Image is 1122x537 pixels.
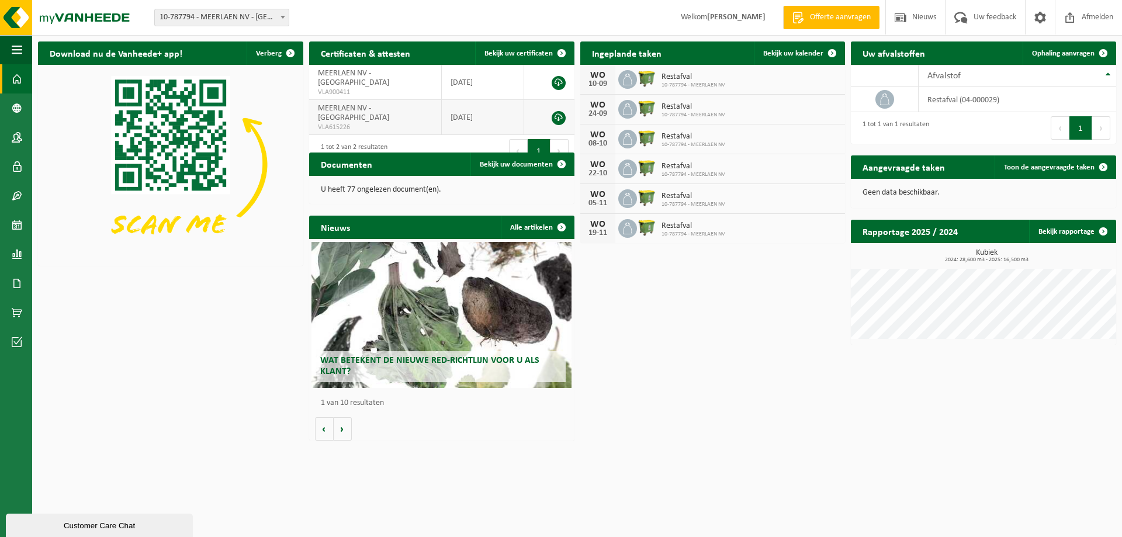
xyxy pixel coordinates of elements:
[807,12,874,23] span: Offerte aanvragen
[586,220,610,229] div: WO
[318,104,389,122] span: MEERLAEN NV - [GEOGRAPHIC_DATA]
[586,130,610,140] div: WO
[586,101,610,110] div: WO
[707,13,766,22] strong: [PERSON_NAME]
[783,6,879,29] a: Offerte aanvragen
[155,9,289,26] span: 10-787794 - MEERLAEN NV - GENT
[662,192,725,201] span: Restafval
[586,110,610,118] div: 24-09
[509,139,528,162] button: Previous
[470,153,573,176] a: Bekijk uw documenten
[334,417,352,441] button: Volgende
[637,217,657,237] img: WB-1100-HPE-GN-51
[311,242,572,388] a: Wat betekent de nieuwe RED-richtlijn voor u als klant?
[662,72,725,82] span: Restafval
[662,132,725,141] span: Restafval
[6,511,195,537] iframe: chat widget
[851,41,937,64] h2: Uw afvalstoffen
[754,41,844,65] a: Bekijk uw kalender
[586,160,610,169] div: WO
[586,140,610,148] div: 08-10
[857,249,1116,263] h3: Kubiek
[851,220,969,242] h2: Rapportage 2025 / 2024
[475,41,573,65] a: Bekijk uw certificaten
[586,169,610,178] div: 22-10
[637,128,657,148] img: WB-1100-HPE-GN-51
[662,141,725,148] span: 10-787794 - MEERLAEN NV
[484,50,553,57] span: Bekijk uw certificaten
[586,199,610,207] div: 05-11
[38,65,303,264] img: Download de VHEPlus App
[662,102,725,112] span: Restafval
[442,100,524,135] td: [DATE]
[38,41,194,64] h2: Download nu de Vanheede+ app!
[662,231,725,238] span: 10-787794 - MEERLAEN NV
[315,138,387,164] div: 1 tot 2 van 2 resultaten
[763,50,823,57] span: Bekijk uw kalender
[1004,164,1095,171] span: Toon de aangevraagde taken
[662,201,725,208] span: 10-787794 - MEERLAEN NV
[1023,41,1115,65] a: Ophaling aanvragen
[857,115,929,141] div: 1 tot 1 van 1 resultaten
[662,162,725,171] span: Restafval
[480,161,553,168] span: Bekijk uw documenten
[528,139,550,162] button: 1
[550,139,569,162] button: Next
[318,123,433,132] span: VLA615226
[637,98,657,118] img: WB-1100-HPE-GN-51
[318,88,433,97] span: VLA900411
[586,190,610,199] div: WO
[1092,116,1110,140] button: Next
[1029,220,1115,243] a: Bekijk rapportage
[501,216,573,239] a: Alle artikelen
[580,41,673,64] h2: Ingeplande taken
[586,80,610,88] div: 10-09
[1032,50,1095,57] span: Ophaling aanvragen
[863,189,1104,197] p: Geen data beschikbaar.
[662,221,725,231] span: Restafval
[321,399,569,407] p: 1 van 10 resultaten
[995,155,1115,179] a: Toon de aangevraagde taken
[637,188,657,207] img: WB-1100-HPE-GN-51
[637,158,657,178] img: WB-1100-HPE-GN-51
[857,257,1116,263] span: 2024: 28,600 m3 - 2025: 16,500 m3
[256,50,282,57] span: Verberg
[662,112,725,119] span: 10-787794 - MEERLAEN NV
[315,417,334,441] button: Vorige
[586,71,610,80] div: WO
[154,9,289,26] span: 10-787794 - MEERLAEN NV - GENT
[442,65,524,100] td: [DATE]
[637,68,657,88] img: WB-1100-HPE-GN-51
[927,71,961,81] span: Afvalstof
[919,87,1116,112] td: restafval (04-000029)
[318,69,389,87] span: MEERLAEN NV - [GEOGRAPHIC_DATA]
[1051,116,1069,140] button: Previous
[662,82,725,89] span: 10-787794 - MEERLAEN NV
[321,186,563,194] p: U heeft 77 ongelezen document(en).
[586,229,610,237] div: 19-11
[309,216,362,238] h2: Nieuws
[309,153,384,175] h2: Documenten
[309,41,422,64] h2: Certificaten & attesten
[320,356,539,376] span: Wat betekent de nieuwe RED-richtlijn voor u als klant?
[247,41,302,65] button: Verberg
[1069,116,1092,140] button: 1
[662,171,725,178] span: 10-787794 - MEERLAEN NV
[851,155,957,178] h2: Aangevraagde taken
